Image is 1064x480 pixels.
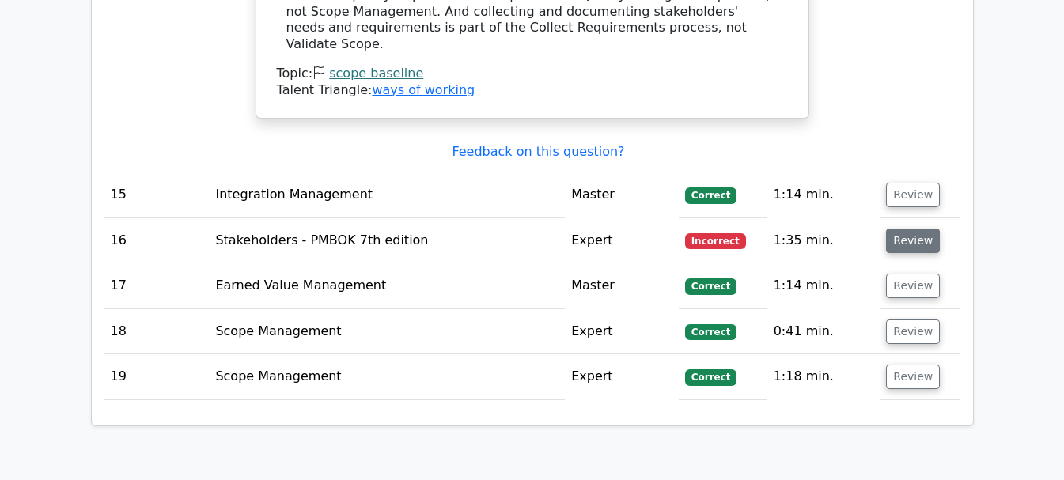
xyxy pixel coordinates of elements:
span: Correct [685,278,736,294]
button: Review [886,365,940,389]
span: Correct [685,369,736,385]
div: Talent Triangle: [277,66,788,99]
td: Expert [565,354,679,399]
a: scope baseline [329,66,423,81]
div: Topic: [277,66,788,82]
td: 1:14 min. [767,172,880,217]
td: 0:41 min. [767,309,880,354]
td: 16 [104,218,210,263]
td: Expert [565,218,679,263]
td: Integration Management [209,172,565,217]
button: Review [886,229,940,253]
td: Stakeholders - PMBOK 7th edition [209,218,565,263]
td: 1:14 min. [767,263,880,308]
td: Scope Management [209,354,565,399]
td: 15 [104,172,210,217]
td: 17 [104,263,210,308]
td: Master [565,263,679,308]
a: ways of working [372,82,475,97]
a: Feedback on this question? [452,144,624,159]
td: 1:35 min. [767,218,880,263]
button: Review [886,319,940,344]
span: Incorrect [685,233,746,249]
td: 1:18 min. [767,354,880,399]
td: Master [565,172,679,217]
span: Correct [685,324,736,340]
td: Expert [565,309,679,354]
td: 19 [104,354,210,399]
td: Earned Value Management [209,263,565,308]
button: Review [886,183,940,207]
td: Scope Management [209,309,565,354]
span: Correct [685,187,736,203]
button: Review [886,274,940,298]
td: 18 [104,309,210,354]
